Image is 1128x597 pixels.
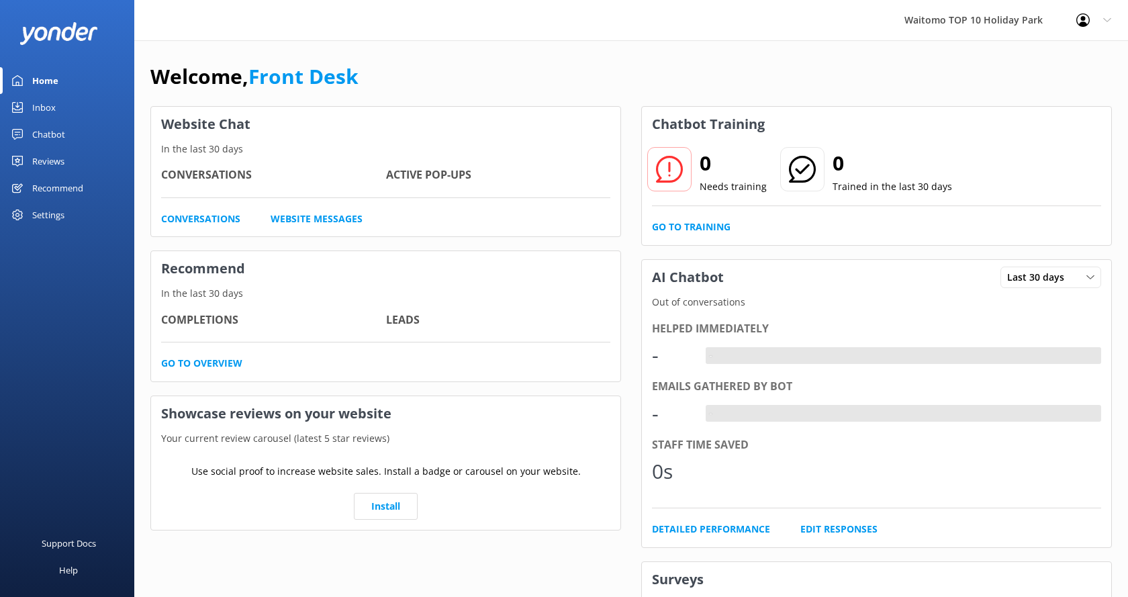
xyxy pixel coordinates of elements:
h4: Conversations [161,167,386,184]
img: yonder-white-logo.png [20,22,97,44]
p: In the last 30 days [151,286,620,301]
h4: Leads [386,312,611,329]
h3: Chatbot Training [642,107,775,142]
div: Chatbot [32,121,65,148]
div: - [652,398,692,430]
div: - [706,347,716,365]
a: Go to Training [652,220,731,234]
a: Install [354,493,418,520]
h3: Surveys [642,562,1111,597]
span: Last 30 days [1007,270,1072,285]
div: - [706,405,716,422]
div: Inbox [32,94,56,121]
div: Support Docs [42,530,96,557]
h2: 0 [833,147,952,179]
a: Website Messages [271,212,363,226]
p: Your current review carousel (latest 5 star reviews) [151,431,620,446]
h3: AI Chatbot [642,260,734,295]
h4: Active Pop-ups [386,167,611,184]
div: Recommend [32,175,83,201]
div: - [652,339,692,371]
p: Use social proof to increase website sales. Install a badge or carousel on your website. [191,464,581,479]
p: In the last 30 days [151,142,620,156]
p: Out of conversations [642,295,1111,310]
div: 0s [652,455,692,488]
h2: 0 [700,147,767,179]
div: Help [59,557,78,584]
h3: Website Chat [151,107,620,142]
div: Helped immediately [652,320,1101,338]
h3: Showcase reviews on your website [151,396,620,431]
div: Staff time saved [652,437,1101,454]
p: Needs training [700,179,767,194]
div: Settings [32,201,64,228]
h3: Recommend [151,251,620,286]
a: Detailed Performance [652,522,770,537]
div: Home [32,67,58,94]
div: Reviews [32,148,64,175]
a: Front Desk [248,62,359,90]
p: Trained in the last 30 days [833,179,952,194]
h1: Welcome, [150,60,359,93]
div: Emails gathered by bot [652,378,1101,396]
a: Go to overview [161,356,242,371]
a: Conversations [161,212,240,226]
h4: Completions [161,312,386,329]
a: Edit Responses [800,522,878,537]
